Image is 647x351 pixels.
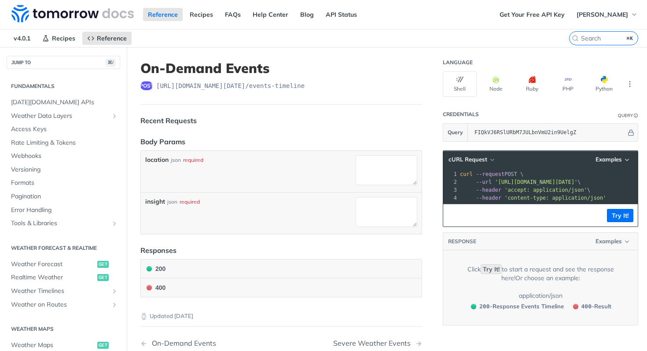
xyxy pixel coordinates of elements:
span: Weather Data Layers [11,112,109,121]
span: Tools & Libraries [11,219,109,228]
a: Webhooks [7,150,120,163]
div: Query [618,112,633,119]
span: Weather on Routes [11,300,109,309]
button: PHP [551,71,585,97]
div: json [167,198,177,206]
img: Tomorrow.io Weather API Docs [11,5,134,22]
span: 'accept: application/json' [504,187,587,193]
span: cURL Request [448,156,487,163]
div: required [180,198,200,206]
a: API Status [321,8,362,21]
span: \ [460,179,581,185]
span: '[URL][DOMAIN_NAME][DATE]' [495,179,577,185]
span: Query [448,128,463,136]
a: Weather on RoutesShow subpages for Weather on Routes [7,298,120,311]
div: Credentials [443,111,479,118]
kbd: ⌘K [625,34,636,43]
span: 200 [147,266,152,271]
span: Weather Timelines [11,287,109,296]
button: Try It! [607,209,633,222]
span: curl [460,171,473,177]
button: 400400-Result [569,302,614,311]
svg: More ellipsis [626,80,634,88]
label: insight [145,197,165,206]
a: Next Page: Severe Weather Events [333,339,422,347]
span: 200 [471,304,476,309]
h2: Weather Maps [7,325,120,333]
a: Blog [295,8,319,21]
div: Body Params [140,136,185,147]
a: FAQs [220,8,246,21]
h2: Fundamentals [7,82,120,90]
div: Recent Requests [140,115,197,126]
a: Error Handling [7,204,120,217]
svg: Search [572,35,579,42]
button: Show subpages for Weather on Routes [111,301,118,308]
code: Try It! [481,264,502,274]
span: POST \ [460,171,524,177]
div: 400 [145,283,165,292]
a: Help Center [248,8,293,21]
span: post [140,81,153,90]
div: 1 [443,170,458,178]
a: Recipes [37,32,80,45]
span: Recipes [52,34,75,42]
div: 4 [443,194,458,202]
span: - Response Events Timeline [479,302,563,311]
button: Examples [592,237,633,246]
a: Weather Forecastget [7,258,120,271]
button: Python [587,71,621,97]
span: get [97,261,109,268]
span: Weather Forecast [11,260,95,269]
a: Recipes [185,8,218,21]
button: Examples [592,155,633,164]
span: Reference [97,34,127,42]
a: Rate Limiting & Tokens [7,136,120,150]
a: Reference [143,8,183,21]
div: Click to start a request and see the response here! Or choose an example: [457,265,624,282]
div: application/json [519,291,562,300]
span: --request [476,171,504,177]
span: Examples [596,237,622,246]
button: [PERSON_NAME] [572,8,643,21]
span: ⌘/ [106,59,115,66]
span: Pagination [11,192,118,201]
span: Weather Maps [11,341,95,350]
span: Error Handling [11,206,118,215]
a: Pagination [7,190,120,203]
label: location [145,155,169,165]
div: 2 [443,178,458,186]
span: \ [460,187,590,193]
h2: Weather Forecast & realtime [7,244,120,252]
button: JUMP TO⌘/ [7,56,120,69]
h1: On-Demand Events [140,60,422,76]
span: get [97,342,109,349]
div: Responses [140,245,176,256]
span: Versioning [11,165,118,174]
button: More Languages [623,77,636,91]
button: Node [479,71,513,97]
span: Webhooks [11,152,118,161]
button: Query [443,124,468,141]
span: - Result [581,302,611,311]
div: json [171,156,181,164]
button: Ruby [515,71,549,97]
button: Copy to clipboard [448,209,460,222]
a: Reference [82,32,132,45]
button: Show subpages for Weather Timelines [111,288,118,295]
div: On-Demand Events [147,339,216,347]
a: Formats [7,176,120,190]
a: Versioning [7,163,120,176]
button: 200 200 [145,264,417,274]
button: 400 400 [145,283,417,292]
div: QueryInformation [618,112,638,119]
a: [DATE][DOMAIN_NAME] APIs [7,96,120,109]
span: Access Keys [11,125,118,134]
span: [DATE][DOMAIN_NAME] APIs [11,98,118,107]
span: --header [476,195,501,201]
div: required [183,156,203,164]
span: Examples [596,156,622,163]
span: Formats [11,179,118,187]
a: Previous Page: On-Demand Events [140,339,261,347]
span: 'content-type: application/json' [504,195,606,201]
